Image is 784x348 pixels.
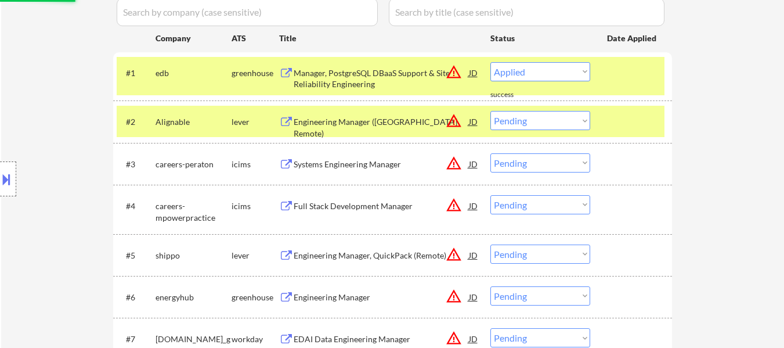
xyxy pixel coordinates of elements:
button: warning_amber [446,288,462,304]
div: #6 [126,292,146,303]
button: warning_amber [446,330,462,346]
div: JD [468,111,479,132]
div: Manager, PostgreSQL DBaaS Support & Site Reliability Engineering [294,67,469,90]
div: Engineering Manager [294,292,469,303]
div: JD [468,245,479,266]
div: Date Applied [607,33,658,44]
div: Engineering Manager ([GEOGRAPHIC_DATA] Remote) [294,116,469,139]
button: warning_amber [446,246,462,263]
button: warning_amber [446,64,462,80]
div: JD [468,153,479,174]
div: success [490,90,537,100]
div: #7 [126,333,146,345]
div: JD [468,286,479,307]
div: ATS [232,33,279,44]
div: Full Stack Development Manager [294,200,469,212]
div: Title [279,33,479,44]
div: icims [232,159,279,170]
div: EDAI Data Engineering Manager [294,333,469,345]
button: warning_amber [446,113,462,129]
div: JD [468,62,479,83]
div: energyhub [156,292,232,303]
div: lever [232,250,279,261]
div: #1 [126,67,146,79]
div: greenhouse [232,292,279,303]
div: icims [232,200,279,212]
div: Status [490,27,590,48]
button: warning_amber [446,155,462,171]
div: lever [232,116,279,128]
button: warning_amber [446,197,462,213]
div: Engineering Manager, QuickPack (Remote) [294,250,469,261]
div: Systems Engineering Manager [294,159,469,170]
div: Company [156,33,232,44]
div: workday [232,333,279,345]
div: edb [156,67,232,79]
div: greenhouse [232,67,279,79]
div: JD [468,195,479,216]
